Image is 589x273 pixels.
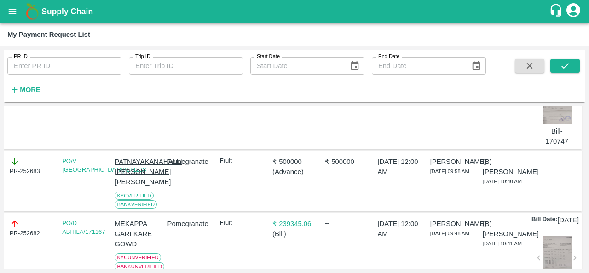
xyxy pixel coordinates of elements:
[272,219,317,229] p: ₹ 239345.06
[62,220,105,236] a: PO/D ABHILA/171167
[430,231,469,236] span: [DATE] 09:48 AM
[14,53,28,60] label: PR ID
[325,219,369,228] div: --
[430,168,469,174] span: [DATE] 09:58 AM
[115,192,153,200] span: KYC Verified
[378,53,399,60] label: End Date
[7,29,90,41] div: My Payment Request List
[23,2,41,21] img: logo
[346,57,364,75] button: Choose date
[115,253,161,261] span: KYC Unverified
[377,219,422,239] p: [DATE] 12:00 AM
[543,126,572,147] p: Bill-170747
[272,167,317,177] p: ( Advance )
[41,5,549,18] a: Supply Chain
[272,229,317,239] p: ( Bill )
[7,57,121,75] input: Enter PR ID
[483,241,522,246] span: [DATE] 10:41 AM
[250,57,342,75] input: Start Date
[325,157,369,167] p: ₹ 500000
[531,215,557,225] p: Bill Date:
[135,53,150,60] label: Trip ID
[430,219,474,229] p: [PERSON_NAME]
[468,57,485,75] button: Choose date
[220,219,264,227] p: Fruit
[10,219,54,238] div: PR-252682
[167,157,212,167] p: Pomegranate
[7,82,43,98] button: More
[565,2,582,21] div: account of current user
[483,179,522,184] span: [DATE] 10:40 AM
[115,200,157,209] span: Bank Verified
[41,7,93,16] b: Supply Chain
[430,157,474,167] p: [PERSON_NAME]
[549,3,565,20] div: customer-support
[20,86,40,93] strong: More
[377,157,422,177] p: [DATE] 12:00 AM
[115,157,159,187] p: PATNAYAKANAHALLI [PERSON_NAME] [PERSON_NAME]
[272,157,317,167] p: ₹ 500000
[557,215,579,225] p: [DATE]
[10,157,54,176] div: PR-252683
[483,157,527,177] p: (B) [PERSON_NAME]
[483,219,527,239] p: (B) [PERSON_NAME]
[115,262,164,271] span: Bank Unverified
[2,1,23,22] button: open drawer
[115,219,159,250] p: MEKAPPA GARI KARE GOWD
[372,57,464,75] input: End Date
[167,219,212,229] p: Pomegranate
[257,53,280,60] label: Start Date
[220,157,264,165] p: Fruit
[129,57,243,75] input: Enter Trip ID
[62,157,146,174] a: PO/V [GEOGRAPHIC_DATA]/171218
